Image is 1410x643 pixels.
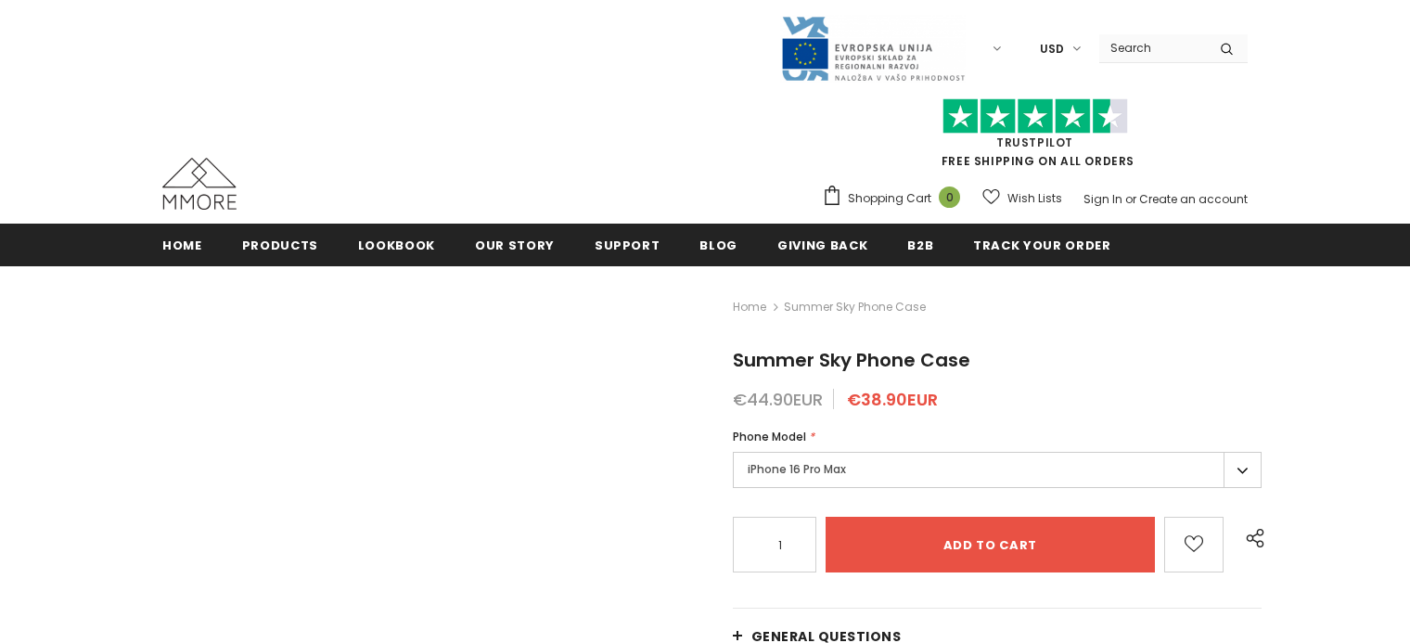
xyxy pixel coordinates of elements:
a: support [595,224,660,265]
span: FREE SHIPPING ON ALL ORDERS [822,107,1248,169]
span: Shopping Cart [848,189,931,208]
a: Home [162,224,202,265]
span: Summer Sky Phone Case [784,296,926,318]
span: Phone Model [733,429,806,444]
a: Giving back [777,224,867,265]
a: Shopping Cart 0 [822,185,969,212]
span: Lookbook [358,237,435,254]
label: iPhone 16 Pro Max [733,452,1262,488]
a: Products [242,224,318,265]
span: Our Story [475,237,555,254]
span: USD [1040,40,1064,58]
span: €38.90EUR [847,388,938,411]
a: Our Story [475,224,555,265]
span: Giving back [777,237,867,254]
a: Lookbook [358,224,435,265]
a: Wish Lists [982,182,1062,214]
a: Sign In [1083,191,1122,207]
a: B2B [907,224,933,265]
span: Home [162,237,202,254]
span: 0 [939,186,960,208]
img: Trust Pilot Stars [942,98,1128,135]
img: Javni Razpis [780,15,966,83]
a: Blog [699,224,737,265]
span: B2B [907,237,933,254]
a: Trustpilot [996,135,1073,150]
span: Products [242,237,318,254]
img: MMORE Cases [162,158,237,210]
span: or [1125,191,1136,207]
span: Wish Lists [1007,189,1062,208]
span: Blog [699,237,737,254]
a: Javni Razpis [780,40,966,56]
a: Track your order [973,224,1110,265]
span: €44.90EUR [733,388,823,411]
span: Track your order [973,237,1110,254]
input: Add to cart [826,517,1156,572]
a: Create an account [1139,191,1248,207]
span: Summer Sky Phone Case [733,347,970,373]
span: support [595,237,660,254]
input: Search Site [1099,34,1206,61]
a: Home [733,296,766,318]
